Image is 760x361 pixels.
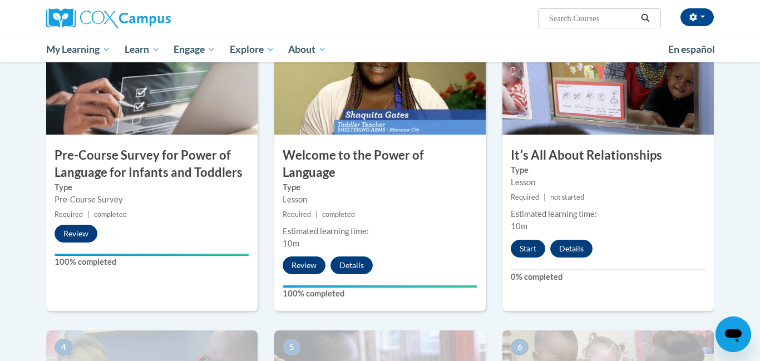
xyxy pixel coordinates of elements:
[668,43,715,55] span: En español
[55,225,97,243] button: Review
[511,193,539,201] span: Required
[661,38,722,61] a: En español
[55,194,249,206] div: Pre-Course Survey
[502,147,714,164] h3: Itʹs All About Relationships
[283,210,311,219] span: Required
[283,285,477,288] div: Your progress
[544,193,546,201] span: |
[46,8,171,28] img: Cox Campus
[637,12,654,25] button: Search
[230,43,274,56] span: Explore
[330,256,373,274] button: Details
[322,210,355,219] span: completed
[55,339,72,355] span: 4
[46,43,110,56] span: My Learning
[511,339,529,355] span: 6
[283,239,299,248] span: 10m
[550,240,593,258] button: Details
[55,254,249,256] div: Your progress
[223,37,282,62] a: Explore
[315,210,318,219] span: |
[511,240,545,258] button: Start
[174,43,215,56] span: Engage
[550,193,584,201] span: not started
[511,221,527,231] span: 10m
[511,176,705,189] div: Lesson
[715,317,751,352] iframe: Button to launch messaging window
[511,271,705,283] label: 0% completed
[55,181,249,194] label: Type
[288,43,326,56] span: About
[548,12,637,25] input: Search Courses
[29,37,731,62] div: Main menu
[274,147,486,181] h3: Welcome to the Power of Language
[117,37,167,62] a: Learn
[39,37,117,62] a: My Learning
[125,43,160,56] span: Learn
[274,23,486,135] img: Course Image
[680,8,714,26] button: Account Settings
[46,8,258,28] a: Cox Campus
[283,339,300,355] span: 5
[166,37,223,62] a: Engage
[87,210,90,219] span: |
[283,194,477,206] div: Lesson
[511,164,705,176] label: Type
[283,288,477,300] label: 100% completed
[283,181,477,194] label: Type
[282,37,334,62] a: About
[55,210,83,219] span: Required
[502,23,714,135] img: Course Image
[46,23,258,135] img: Course Image
[511,208,705,220] div: Estimated learning time:
[283,225,477,238] div: Estimated learning time:
[283,256,325,274] button: Review
[46,147,258,181] h3: Pre-Course Survey for Power of Language for Infants and Toddlers
[55,256,249,268] label: 100% completed
[94,210,127,219] span: completed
